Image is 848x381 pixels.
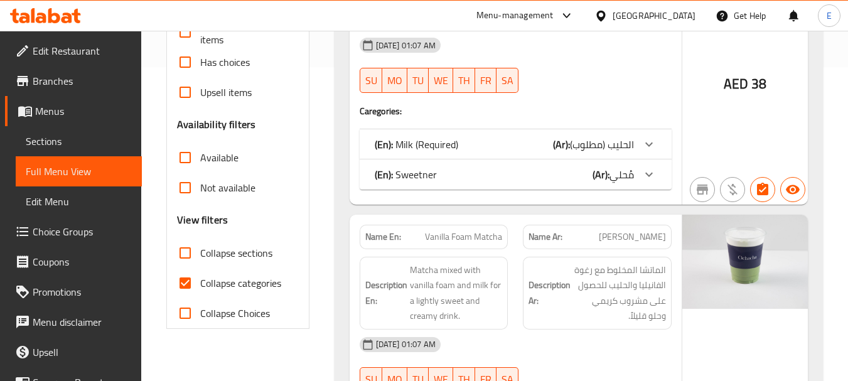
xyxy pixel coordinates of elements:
[200,17,288,47] span: Branch specific items
[200,55,250,70] span: Has choices
[827,9,832,23] span: E
[200,180,255,195] span: Not available
[5,66,142,96] a: Branches
[425,230,502,244] span: Vanilla Foam Matcha
[5,217,142,247] a: Choice Groups
[26,134,132,149] span: Sections
[371,40,441,51] span: [DATE] 01:07 AM
[33,73,132,89] span: Branches
[5,277,142,307] a: Promotions
[200,245,272,260] span: Collapse sections
[750,177,775,202] button: Has choices
[529,230,562,244] strong: Name Ar:
[33,43,132,58] span: Edit Restaurant
[365,72,377,90] span: SU
[177,213,228,227] h3: View filters
[200,85,252,100] span: Upsell items
[720,177,745,202] button: Purchased item
[360,105,672,117] h4: Caregories:
[375,165,393,184] b: (En):
[724,72,748,96] span: AED
[177,117,255,132] h3: Availability filters
[429,68,453,93] button: WE
[599,230,666,244] span: [PERSON_NAME]
[365,277,407,308] strong: Description En:
[371,338,441,350] span: [DATE] 01:07 AM
[690,177,715,202] button: Not branch specific item
[412,72,424,90] span: TU
[496,68,518,93] button: SA
[375,137,458,152] p: Milk (Required)
[682,215,808,309] img: vanilla_foam_matcha638909326984892999.jpg
[375,167,437,182] p: Sweetner
[365,230,401,244] strong: Name En:
[16,186,142,217] a: Edit Menu
[480,72,491,90] span: FR
[780,177,805,202] button: Available
[35,104,132,119] span: Menus
[573,262,666,324] span: الماتشا المخلوط مع رغوة الفانيليا والحليب للحصول على مشروب كريمي وحلو قليلاً.
[5,36,142,66] a: Edit Restaurant
[475,68,496,93] button: FR
[613,9,695,23] div: [GEOGRAPHIC_DATA]
[5,247,142,277] a: Coupons
[200,150,239,165] span: Available
[5,337,142,367] a: Upsell
[570,135,634,154] span: الحليب (مطلوب)
[476,8,554,23] div: Menu-management
[382,68,407,93] button: MO
[360,159,672,190] div: (En): Sweetner(Ar):مُحلي
[200,276,281,291] span: Collapse categories
[434,72,448,90] span: WE
[33,314,132,330] span: Menu disclaimer
[458,72,470,90] span: TH
[387,72,402,90] span: MO
[5,307,142,337] a: Menu disclaimer
[360,129,672,159] div: (En): Milk (Required)(Ar):الحليب (مطلوب)
[375,135,393,154] b: (En):
[553,135,570,154] b: (Ar):
[502,72,513,90] span: SA
[26,164,132,179] span: Full Menu View
[360,68,382,93] button: SU
[200,306,270,321] span: Collapse Choices
[593,165,609,184] b: (Ar):
[407,68,429,93] button: TU
[16,126,142,156] a: Sections
[410,262,503,324] span: Matcha mixed with vanilla foam and milk for a lightly sweet and creamy drink.
[609,165,634,184] span: مُحلي
[33,284,132,299] span: Promotions
[26,194,132,209] span: Edit Menu
[5,96,142,126] a: Menus
[751,72,766,96] span: 38
[529,277,571,308] strong: Description Ar:
[453,68,475,93] button: TH
[16,156,142,186] a: Full Menu View
[33,254,132,269] span: Coupons
[33,224,132,239] span: Choice Groups
[33,345,132,360] span: Upsell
